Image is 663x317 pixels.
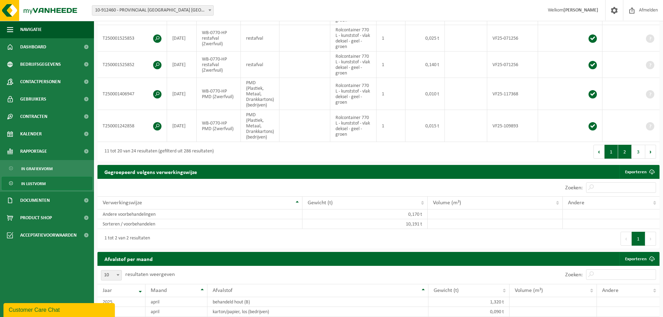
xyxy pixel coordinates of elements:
td: T250001525853 [97,25,167,51]
td: [DATE] [167,25,197,51]
a: Exporteren [619,252,659,266]
span: 10-912460 - PROVINCIAAL GROENDOMEIN MECHELEN - MECHELEN [92,5,214,16]
td: Andere voorbehandelingen [97,209,302,219]
td: 0,170 t [302,209,428,219]
span: In lijstvorm [21,177,46,190]
td: Sorteren / voorbehandelen [97,219,302,229]
td: T250001525852 [97,51,167,78]
td: 2025 [97,297,145,307]
span: Dashboard [20,38,46,56]
td: [DATE] [167,110,197,142]
span: 10 [101,270,122,280]
span: Gewicht (t) [308,200,333,206]
span: Andere [568,200,584,206]
strong: [PERSON_NAME] [563,8,598,13]
td: 1 [377,25,405,51]
td: 2025 [97,307,145,317]
td: 1 [377,110,405,142]
td: [DATE] [167,78,197,110]
button: Next [645,232,656,246]
span: Jaar [103,288,112,293]
span: Navigatie [20,21,42,38]
td: VF25-071256 [487,51,538,78]
span: Andere [602,288,618,293]
td: VF25-109893 [487,110,538,142]
span: Acceptatievoorwaarden [20,227,77,244]
span: Volume (m³) [433,200,461,206]
td: 10,191 t [302,219,428,229]
button: 1 [632,232,645,246]
button: 3 [632,145,645,159]
a: In grafiekvorm [2,162,92,175]
label: Zoeken: [565,272,583,278]
span: In grafiekvorm [21,162,53,175]
button: 2 [618,145,632,159]
td: 1 [377,78,405,110]
td: VF25-071256 [487,25,538,51]
button: Next [645,145,656,159]
td: 0,015 t [405,110,445,142]
td: WB-0770-HP restafval (Zwerfvuil) [197,25,241,51]
td: Rolcontainer 770 L - kunststof - vlak deksel - geel - groen [330,51,377,78]
button: Previous [621,232,632,246]
td: restafval [241,51,279,78]
td: 0,140 t [405,51,445,78]
h2: Gegroepeerd volgens verwerkingswijze [97,165,204,179]
td: restafval [241,25,279,51]
iframe: chat widget [3,302,116,317]
td: PMD (Plastiek, Metaal, Drankkartons) (bedrijven) [241,110,279,142]
span: Product Shop [20,209,52,227]
td: WB-0770-HP PMD (Zwerfvuil) [197,78,241,110]
span: Maand [151,288,167,293]
td: behandeld hout (B) [207,297,428,307]
span: Documenten [20,192,50,209]
td: [DATE] [167,51,197,78]
span: Contracten [20,108,47,125]
td: Rolcontainer 770 L - kunststof - vlak deksel - geel - groen [330,78,377,110]
a: Exporteren [619,165,659,179]
span: Contactpersonen [20,73,61,90]
td: Rolcontainer 770 L - kunststof - vlak deksel - geel - groen [330,110,377,142]
td: 1,320 t [428,297,510,307]
div: 1 tot 2 van 2 resultaten [101,232,150,245]
span: 10-912460 - PROVINCIAAL GROENDOMEIN MECHELEN - MECHELEN [92,6,213,15]
button: Previous [593,145,605,159]
td: WB-0770-HP restafval (Zwerfvuil) [197,51,241,78]
span: Kalender [20,125,42,143]
button: 1 [605,145,618,159]
td: 1 [377,51,405,78]
h2: Afvalstof per maand [97,252,160,266]
span: Volume (m³) [515,288,543,293]
td: 0,025 t [405,25,445,51]
td: PMD (Plastiek, Metaal, Drankkartons) (bedrijven) [241,78,279,110]
td: VF25-117368 [487,78,538,110]
label: resultaten weergeven [125,272,175,277]
td: T250001406947 [97,78,167,110]
td: karton/papier, los (bedrijven) [207,307,428,317]
label: Zoeken: [565,185,583,191]
span: 10 [101,270,121,280]
span: Gebruikers [20,90,46,108]
td: T250001242858 [97,110,167,142]
div: 11 tot 20 van 24 resultaten (gefilterd uit 286 resultaten) [101,145,214,158]
td: april [145,297,208,307]
td: Rolcontainer 770 L - kunststof - vlak deksel - geel - groen [330,25,377,51]
td: april [145,307,208,317]
td: WB-0770-HP PMD (Zwerfvuil) [197,110,241,142]
span: Gewicht (t) [434,288,459,293]
span: Rapportage [20,143,47,160]
span: Bedrijfsgegevens [20,56,61,73]
td: 0,010 t [405,78,445,110]
span: Verwerkingswijze [103,200,142,206]
td: 0,090 t [428,307,510,317]
a: In lijstvorm [2,177,92,190]
span: Afvalstof [213,288,232,293]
